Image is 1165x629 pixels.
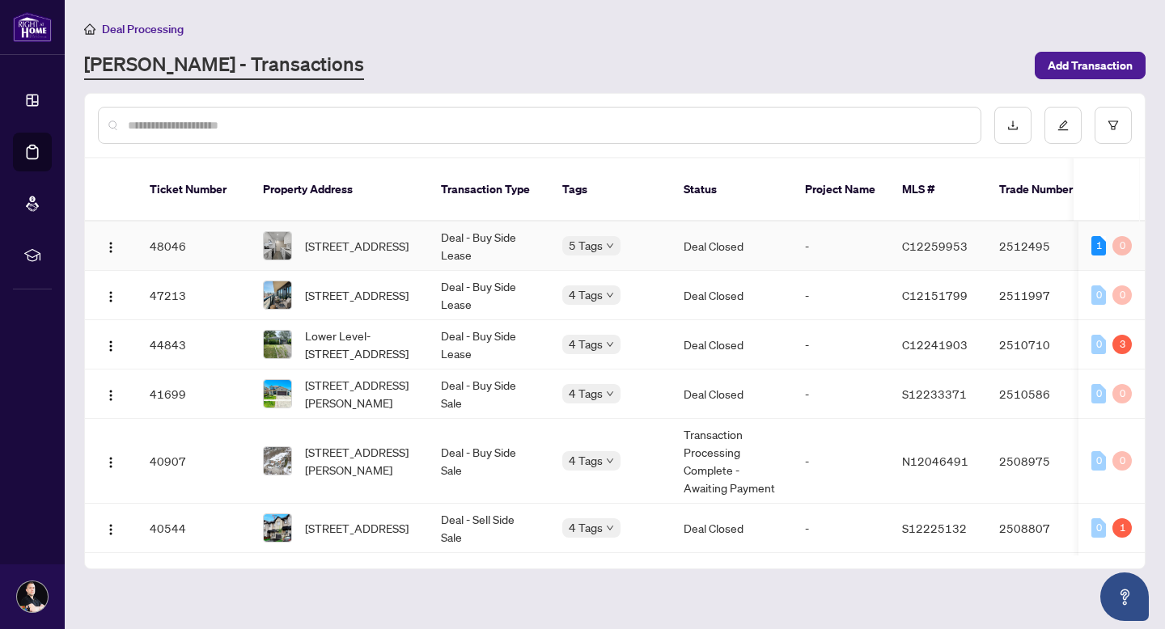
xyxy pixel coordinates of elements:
span: [STREET_ADDRESS] [305,237,409,255]
img: logo [13,12,52,42]
img: thumbnail-img [264,447,291,475]
span: C12151799 [902,288,968,302]
img: thumbnail-img [264,232,291,260]
td: Deal Closed [671,369,792,419]
span: 4 Tags [569,451,603,470]
span: edit [1057,120,1069,131]
span: Deal Processing [102,22,184,36]
div: 1 [1112,518,1132,538]
div: 0 [1112,384,1132,403]
span: 4 Tags [569,285,603,304]
button: Open asap [1100,572,1149,621]
span: 4 Tags [569,518,603,537]
button: Logo [98,448,124,474]
span: filter [1108,120,1119,131]
td: Deal - Buy Side Sale [428,419,549,504]
td: Deal Closed [671,271,792,320]
span: Lower Level-[STREET_ADDRESS] [305,327,415,362]
td: Deal - Buy Side Sale [428,369,549,419]
td: Deal Closed [671,222,792,271]
td: - [792,222,889,271]
td: Deal - Buy Side Lease [428,320,549,369]
img: Logo [104,290,117,303]
span: N12046491 [902,454,968,468]
button: Logo [98,515,124,541]
img: Logo [104,389,117,402]
img: Logo [104,523,117,536]
td: 2508975 [986,419,1099,504]
img: thumbnail-img [264,281,291,309]
th: Ticket Number [137,158,250,222]
td: Deal - Sell Side Sale [428,504,549,553]
td: Deal Closed [671,320,792,369]
div: 0 [1091,518,1106,538]
img: Logo [104,456,117,469]
span: C12259953 [902,239,968,253]
span: down [606,524,614,532]
span: down [606,457,614,465]
button: Logo [98,331,124,357]
th: Project Name [792,158,889,222]
span: [STREET_ADDRESS] [305,286,409,304]
span: 4 Tags [569,384,603,403]
th: Trade Number [986,158,1099,222]
img: Profile Icon [17,581,48,612]
div: 0 [1091,451,1106,471]
td: 44843 [137,320,250,369]
span: [STREET_ADDRESS][PERSON_NAME] [305,376,415,412]
img: thumbnail-img [264,380,291,407]
span: down [606,242,614,250]
div: 1 [1091,236,1106,255]
div: 0 [1091,285,1106,305]
td: Deal Closed [671,504,792,553]
td: - [792,369,889,419]
td: 40544 [137,504,250,553]
span: S12233371 [902,386,967,401]
th: Property Address [250,158,428,222]
td: 47213 [137,271,250,320]
td: - [792,419,889,504]
span: 5 Tags [569,236,603,255]
button: download [994,107,1032,144]
span: down [606,340,614,348]
th: Transaction Type [428,158,549,222]
td: 48046 [137,222,250,271]
span: [STREET_ADDRESS] [305,519,409,537]
td: Deal - Buy Side Lease [428,222,549,271]
th: Tags [549,158,671,222]
td: - [792,320,889,369]
div: 0 [1112,285,1132,305]
a: [PERSON_NAME] - Transactions [84,51,364,80]
button: Logo [98,381,124,407]
button: Logo [98,233,124,259]
span: home [84,23,95,35]
span: Add Transaction [1048,53,1133,78]
div: 0 [1091,384,1106,403]
span: down [606,390,614,398]
td: 2508807 [986,504,1099,553]
img: thumbnail-img [264,514,291,542]
td: - [792,504,889,553]
span: [STREET_ADDRESS][PERSON_NAME] [305,443,415,479]
button: filter [1095,107,1132,144]
img: Logo [104,241,117,254]
td: 2511997 [986,271,1099,320]
div: 0 [1112,451,1132,471]
td: Transaction Processing Complete - Awaiting Payment [671,419,792,504]
th: Status [671,158,792,222]
div: 0 [1112,236,1132,255]
td: 41699 [137,369,250,419]
td: Deal - Buy Side Lease [428,271,549,320]
span: 4 Tags [569,335,603,353]
td: 2510586 [986,369,1099,419]
button: edit [1044,107,1082,144]
span: down [606,291,614,299]
button: Add Transaction [1035,52,1146,79]
button: Logo [98,282,124,308]
div: 0 [1091,335,1106,354]
div: 3 [1112,335,1132,354]
td: - [792,271,889,320]
img: thumbnail-img [264,331,291,358]
td: 2512495 [986,222,1099,271]
span: S12225132 [902,521,967,535]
